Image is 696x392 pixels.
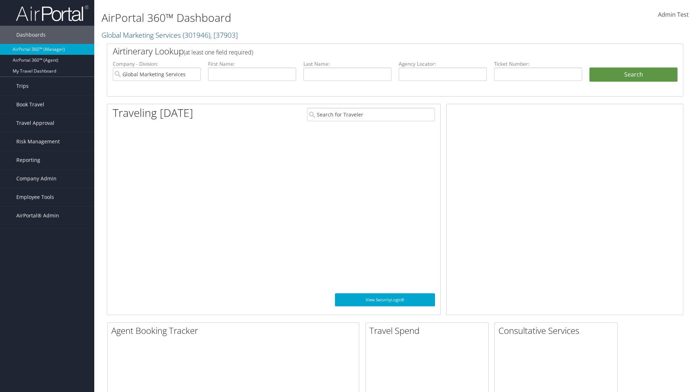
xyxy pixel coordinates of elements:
[208,60,296,68] label: First Name:
[16,188,54,206] span: Employee Tools
[589,68,678,82] button: Search
[16,207,59,225] span: AirPortal® Admin
[16,151,40,169] span: Reporting
[16,114,54,132] span: Travel Approval
[113,45,630,57] h2: Airtinerary Lookup
[303,60,391,68] label: Last Name:
[494,60,582,68] label: Ticket Number:
[101,30,238,40] a: Global Marketing Services
[16,5,88,22] img: airportal-logo.png
[307,108,435,121] input: Search for Traveler
[16,132,60,151] span: Risk Management
[111,324,359,337] h2: Agent Booking Tracker
[498,324,617,337] h2: Consultative Services
[658,11,689,19] span: Admin Test
[183,30,210,40] span: ( 301946 )
[101,10,493,25] h1: AirPortal 360™ Dashboard
[113,60,201,68] label: Company - Division:
[399,60,487,68] label: Agency Locator:
[369,324,488,337] h2: Travel Spend
[16,170,57,188] span: Company Admin
[16,77,29,95] span: Trips
[113,105,193,121] h1: Traveling [DATE]
[16,95,44,114] span: Book Travel
[658,4,689,26] a: Admin Test
[16,26,46,44] span: Dashboards
[184,48,253,56] span: (at least one field required)
[335,293,435,306] a: View SecurityLogic®
[210,30,238,40] span: , [ 37903 ]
